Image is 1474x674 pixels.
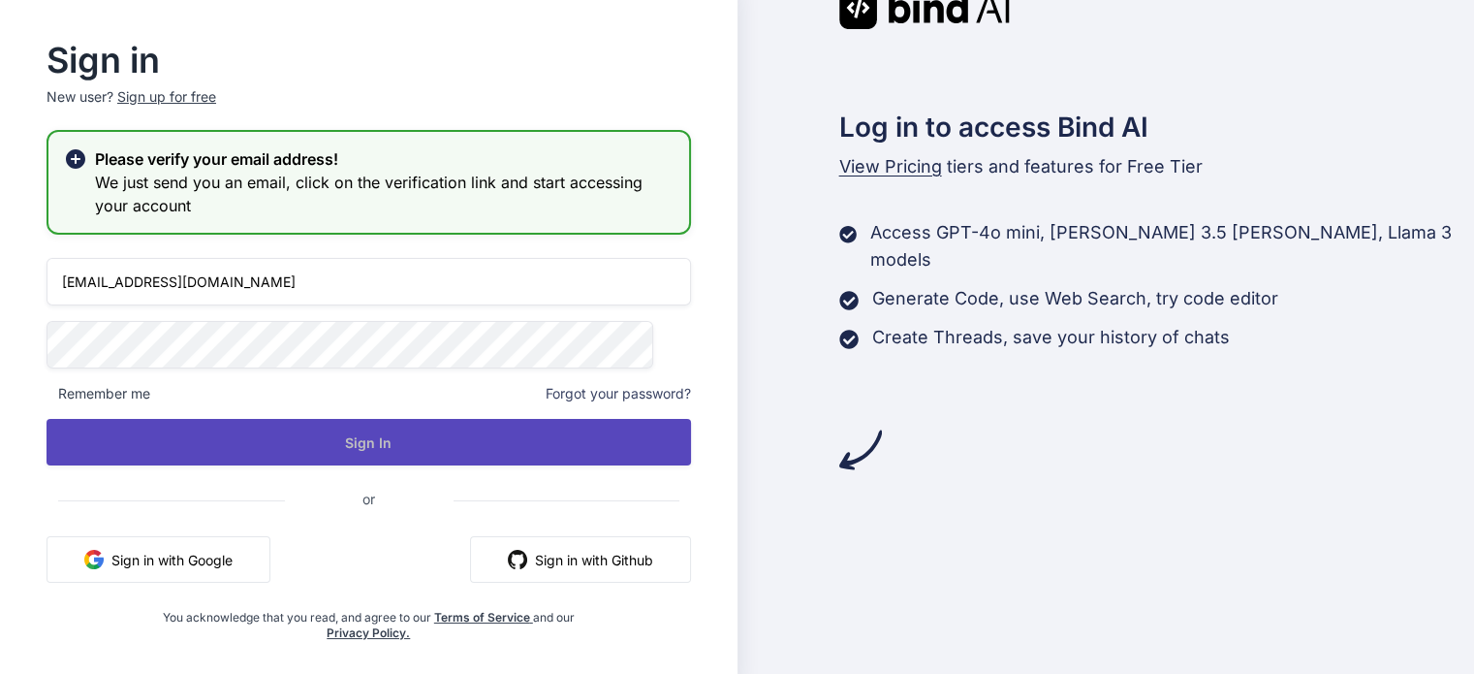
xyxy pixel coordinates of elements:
[117,87,216,107] div: Sign up for free
[95,171,674,217] h3: We just send you an email, click on the verification link and start accessing your account
[95,147,674,171] h2: Please verify your email address!
[47,45,691,76] h2: Sign in
[47,258,691,305] input: Login or Email
[434,610,533,625] a: Terms of Service
[154,598,583,641] div: You acknowledge that you read, and agree to our and our
[470,536,691,583] button: Sign in with Github
[546,384,691,403] span: Forgot your password?
[47,536,270,583] button: Sign in with Google
[839,156,942,177] span: View Pricing
[47,87,691,130] p: New user?
[872,324,1230,351] p: Create Threads, save your history of chats
[327,626,410,640] a: Privacy Policy.
[872,285,1278,312] p: Generate Code, use Web Search, try code editor
[47,384,150,403] span: Remember me
[870,219,1474,273] p: Access GPT-4o mini, [PERSON_NAME] 3.5 [PERSON_NAME], Llama 3 models
[839,429,882,471] img: arrow
[285,475,453,523] span: or
[47,419,691,465] button: Sign In
[84,550,104,569] img: google
[508,550,527,569] img: github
